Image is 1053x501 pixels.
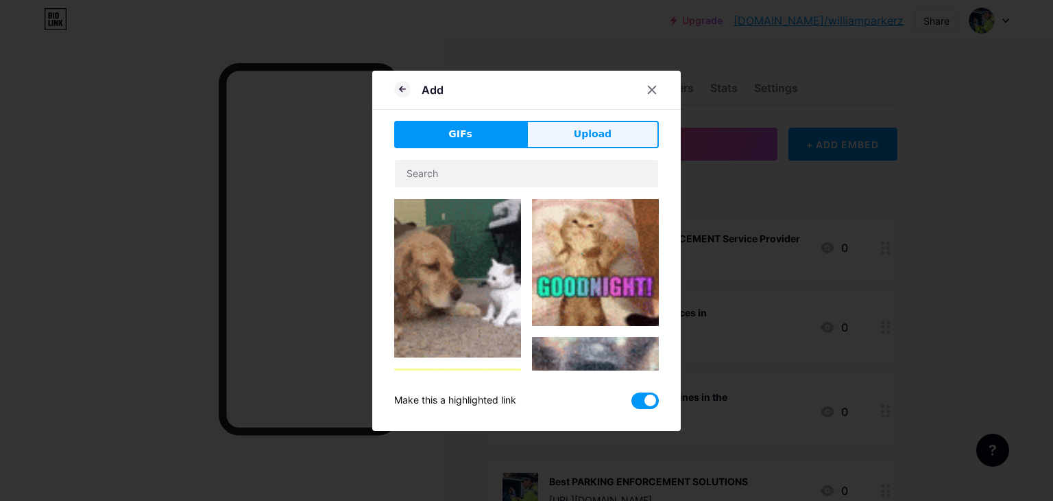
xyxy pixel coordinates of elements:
img: Gihpy [532,199,659,326]
img: Gihpy [394,369,521,496]
button: GIFs [394,121,526,148]
img: Gihpy [394,199,521,358]
div: Make this a highlighted link [394,393,516,409]
button: Upload [526,121,659,148]
div: Add [422,82,444,98]
span: GIFs [448,127,472,141]
input: Search [395,160,658,187]
span: Upload [574,127,612,141]
img: Gihpy [532,337,659,464]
